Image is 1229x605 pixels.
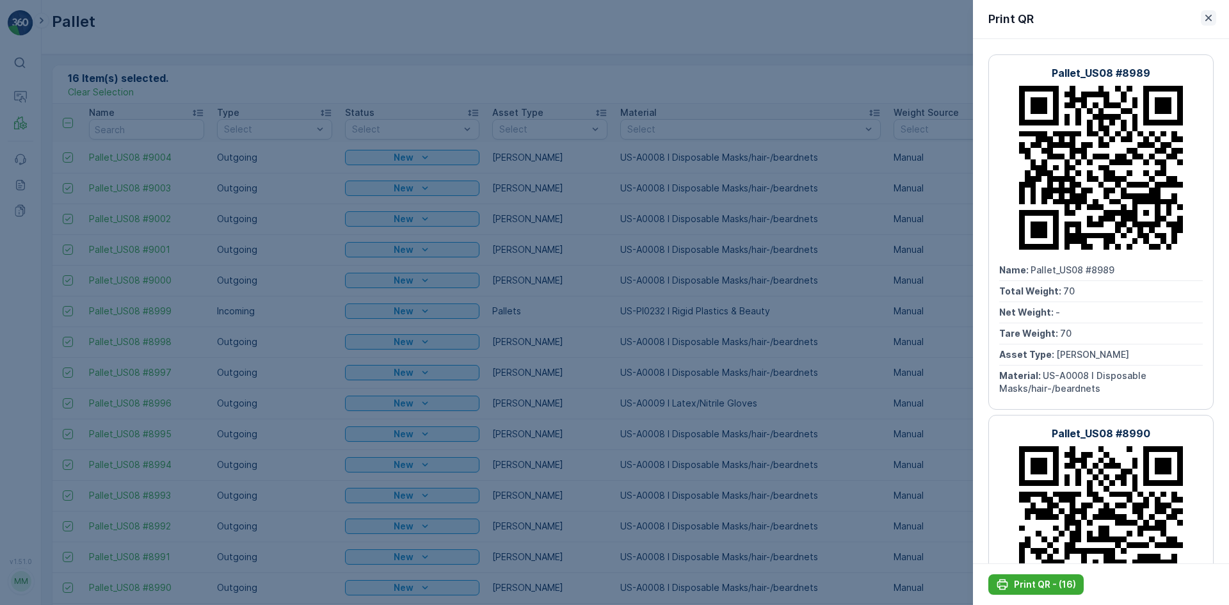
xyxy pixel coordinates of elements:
span: Asset Type : [999,349,1056,360]
p: Pallet_US08 #8989 [1052,65,1150,81]
span: Pallet_US08 #8989 [1031,264,1114,275]
p: Print QR - (16) [1014,578,1076,591]
p: Pallet_US08 #8990 [1052,426,1150,441]
span: Name : [999,264,1031,275]
button: Print QR - (16) [988,574,1084,595]
span: Material : [999,370,1043,381]
span: [PERSON_NAME] [1056,349,1129,360]
span: 70 [1060,328,1072,339]
span: Total Weight : [999,286,1063,296]
span: - [1056,307,1060,318]
span: US-A0008 I Disposable Masks/hair-/beardnets [999,370,1149,394]
span: 70 [1063,286,1075,296]
p: Print QR [988,10,1034,28]
span: Net Weight : [999,307,1056,318]
span: Tare Weight : [999,328,1060,339]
